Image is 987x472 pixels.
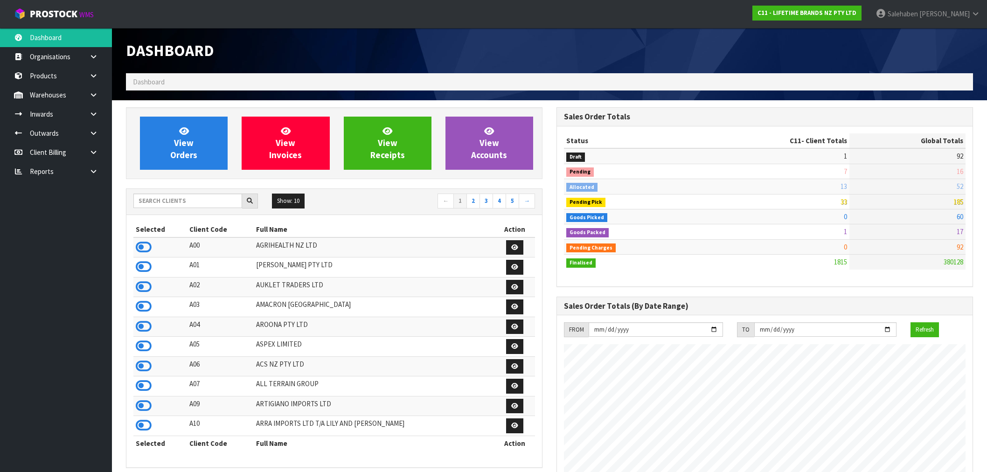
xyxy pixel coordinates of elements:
[737,322,754,337] div: TO
[480,194,493,208] a: 3
[758,9,856,17] strong: C11 - LIFETIME BRANDS NZ PTY LTD
[566,228,609,237] span: Goods Packed
[254,237,494,257] td: AGRIHEALTH NZ LTD
[254,317,494,337] td: AROONA PTY LTD
[370,125,405,160] span: View Receipts
[453,194,467,208] a: 1
[844,152,847,160] span: 1
[254,416,494,436] td: ARRA IMPORTS LTD T/A LILY AND [PERSON_NAME]
[957,167,963,176] span: 16
[254,376,494,396] td: ALL TERRAIN GROUP
[957,243,963,251] span: 92
[254,337,494,357] td: ASPEX LIMITED
[566,243,616,253] span: Pending Charges
[242,117,329,170] a: ViewInvoices
[844,212,847,221] span: 0
[844,227,847,236] span: 1
[254,436,494,451] th: Full Name
[844,243,847,251] span: 0
[841,182,847,191] span: 13
[14,8,26,20] img: cube-alt.png
[834,257,847,266] span: 1815
[445,117,533,170] a: ViewAccounts
[790,136,801,145] span: C11
[566,258,596,268] span: Finalised
[564,112,966,121] h3: Sales Order Totals
[466,194,480,208] a: 2
[272,194,305,208] button: Show: 10
[566,167,594,177] span: Pending
[254,222,494,237] th: Full Name
[187,257,254,278] td: A01
[269,125,302,160] span: View Invoices
[911,322,939,337] button: Refresh
[187,396,254,416] td: A09
[844,167,847,176] span: 7
[341,194,535,210] nav: Page navigation
[957,212,963,221] span: 60
[919,9,970,18] span: [PERSON_NAME]
[888,9,918,18] span: Salehaben
[519,194,535,208] a: →
[187,356,254,376] td: A06
[438,194,454,208] a: ←
[254,277,494,297] td: AUKLET TRADERS LTD
[494,222,535,237] th: Action
[133,77,165,86] span: Dashboard
[566,153,585,162] span: Draft
[849,133,966,148] th: Global Totals
[133,436,187,451] th: Selected
[697,133,850,148] th: - Client Totals
[187,376,254,396] td: A07
[187,416,254,436] td: A10
[187,337,254,357] td: A05
[254,257,494,278] td: [PERSON_NAME] PTY LTD
[187,436,254,451] th: Client Code
[494,436,535,451] th: Action
[187,237,254,257] td: A00
[566,198,605,207] span: Pending Pick
[493,194,506,208] a: 4
[187,277,254,297] td: A02
[254,297,494,317] td: AMACRON [GEOGRAPHIC_DATA]
[170,125,197,160] span: View Orders
[957,152,963,160] span: 92
[506,194,519,208] a: 5
[126,41,214,60] span: Dashboard
[471,125,507,160] span: View Accounts
[957,182,963,191] span: 52
[957,227,963,236] span: 17
[133,222,187,237] th: Selected
[133,194,242,208] input: Search clients
[566,213,607,222] span: Goods Picked
[254,356,494,376] td: ACS NZ PTY LTD
[953,197,963,206] span: 185
[344,117,431,170] a: ViewReceipts
[564,322,589,337] div: FROM
[841,197,847,206] span: 33
[140,117,228,170] a: ViewOrders
[564,302,966,311] h3: Sales Order Totals (By Date Range)
[566,183,598,192] span: Allocated
[30,8,77,20] span: ProStock
[254,396,494,416] td: ARTIGIANO IMPORTS LTD
[187,297,254,317] td: A03
[187,222,254,237] th: Client Code
[944,257,963,266] span: 380128
[752,6,862,21] a: C11 - LIFETIME BRANDS NZ PTY LTD
[79,10,94,19] small: WMS
[564,133,697,148] th: Status
[187,317,254,337] td: A04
